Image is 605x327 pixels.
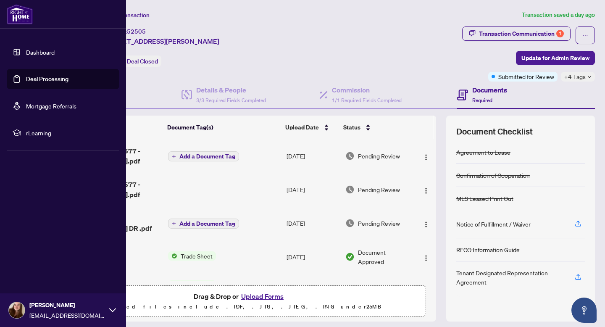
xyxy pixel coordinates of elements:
button: Open asap [571,298,597,323]
button: Logo [419,216,433,230]
span: Trade Sheet [177,280,216,290]
td: [DATE] [283,173,342,206]
span: Status [343,123,360,132]
div: Tenant Designated Representation Agreement [456,268,565,287]
img: Logo [423,255,429,261]
span: Document Approved [358,248,412,266]
span: +4 Tags [564,72,586,82]
span: 1/1 Required Fields Completed [332,97,402,103]
span: Deal Closed [127,58,158,65]
span: Drag & Drop or [194,291,286,302]
button: Add a Document Tag [168,151,239,162]
span: plus [172,154,176,158]
div: 1 [556,30,564,37]
div: RECO Information Guide [456,245,520,254]
button: Add a Document Tag [168,219,239,229]
span: plus [172,222,176,226]
span: [PERSON_NAME] [29,301,105,310]
div: Confirmation of Cooperation [456,171,530,180]
span: Trade Sheet [177,251,216,261]
img: Logo [423,221,429,228]
td: [DATE] [283,139,342,173]
div: Agreement to Lease [456,148,510,157]
img: Logo [423,154,429,161]
a: Deal Processing [26,75,68,83]
img: Logo [423,187,429,194]
span: ellipsis [582,32,588,38]
div: Notice of Fulfillment / Waiver [456,219,531,229]
span: [STREET_ADDRESS][PERSON_NAME] [104,36,219,46]
button: Logo [419,183,433,196]
span: Add a Document Tag [179,153,235,159]
p: Supported files include .PDF, .JPG, .JPEG, .PNG under 25 MB [59,302,421,312]
img: Status Icon [168,280,177,290]
span: Update for Admin Review [521,51,589,65]
th: Document Tag(s) [164,116,282,139]
h4: Details & People [196,85,266,95]
div: MLS Leased Print Out [456,194,513,203]
span: Required [472,97,492,103]
button: Status IconTrade Sheet [168,280,216,303]
td: [DATE] [283,240,342,274]
span: Submitted for Review [498,72,554,81]
a: Dashboard [26,48,55,56]
img: Document Status [345,151,355,161]
span: Add a Document Tag [179,221,235,227]
span: down [587,75,592,79]
span: Pending Review [358,151,400,161]
button: Upload Forms [239,291,286,302]
button: Logo [419,250,433,264]
span: 3/3 Required Fields Completed [196,97,266,103]
article: Transaction saved a day ago [522,10,595,20]
span: View Transaction [105,11,150,19]
img: Document Status [345,219,355,228]
span: Document Checklist [456,126,533,137]
td: [DATE] [283,206,342,240]
div: Status: [104,55,161,67]
button: Update for Admin Review [516,51,595,65]
th: Upload Date [282,116,340,139]
button: Transaction Communication1 [462,26,571,41]
span: [EMAIL_ADDRESS][DOMAIN_NAME] [29,311,105,320]
img: Profile Icon [9,302,25,318]
span: Upload Date [285,123,319,132]
a: Mortgage Referrals [26,102,76,110]
h4: Documents [472,85,507,95]
img: Document Status [345,252,355,261]
td: [DATE] [283,274,342,310]
div: Transaction Communication [479,27,564,40]
span: Drag & Drop orUpload FormsSupported files include .PDF, .JPG, .JPEG, .PNG under25MB [54,286,426,317]
button: Add a Document Tag [168,151,239,161]
span: 52505 [127,28,146,35]
img: Status Icon [168,251,177,261]
th: Status [340,116,413,139]
button: Logo [419,149,433,163]
span: rLearning [26,128,113,137]
h4: Commission [332,85,402,95]
button: Status IconTrade Sheet [168,251,216,261]
span: Pending Review [358,219,400,228]
img: logo [7,4,33,24]
span: Pending Review [358,185,400,194]
img: Document Status [345,185,355,194]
